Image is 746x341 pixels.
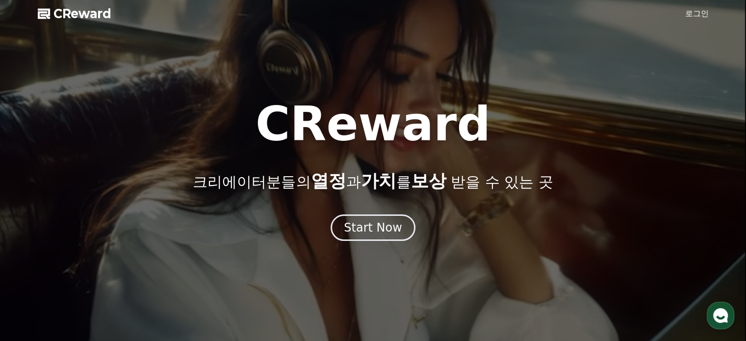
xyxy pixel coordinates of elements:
[38,6,111,22] a: CReward
[65,260,127,284] a: 대화
[256,101,490,148] h1: CReward
[331,224,415,234] a: Start Now
[152,274,163,282] span: 설정
[344,220,402,236] div: Start Now
[193,171,553,191] p: 크리에이터분들의 과 를 받을 수 있는 곳
[31,274,37,282] span: 홈
[310,171,346,191] span: 열정
[3,260,65,284] a: 홈
[411,171,446,191] span: 보상
[90,275,102,283] span: 대화
[685,8,709,20] a: 로그인
[127,260,188,284] a: 설정
[331,214,415,241] button: Start Now
[53,6,111,22] span: CReward
[360,171,396,191] span: 가치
